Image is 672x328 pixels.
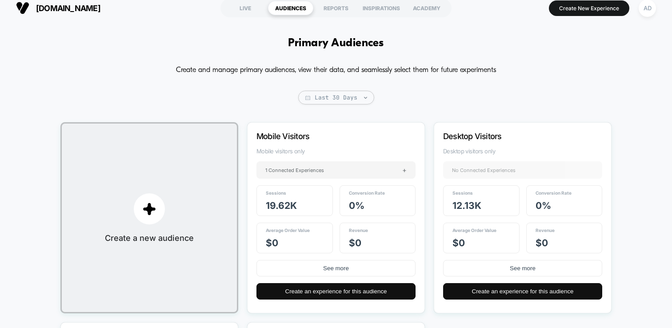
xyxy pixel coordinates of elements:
[536,190,572,196] span: Conversion Rate
[256,148,416,155] span: Mobile visitors only
[268,1,313,15] div: AUDIENCES
[266,237,278,248] span: $ 0
[256,283,416,300] button: Create an experience for this audience
[536,237,548,248] span: $ 0
[266,190,286,196] span: Sessions
[256,132,392,141] p: Mobile Visitors
[305,96,310,100] img: calendar
[443,148,602,155] span: Desktop visitors only
[549,0,629,16] button: Create New Experience
[452,228,496,233] span: Average Order Value
[452,237,465,248] span: $ 0
[13,1,103,15] button: [DOMAIN_NAME]
[452,190,473,196] span: Sessions
[36,4,100,13] span: [DOMAIN_NAME]
[266,200,297,211] span: 19.62k
[176,63,496,77] p: Create and manage primary audiences, view their data, and seamlessly select them for future exper...
[143,202,156,216] img: plus
[536,200,551,211] span: 0 %
[443,260,602,276] button: See more
[288,37,384,50] h1: Primary Audiences
[402,166,407,174] span: +
[313,1,359,15] div: REPORTS
[256,260,416,276] button: See more
[452,200,481,211] span: 12.13k
[349,228,368,233] span: Revenue
[359,1,404,15] div: INSPIRATIONS
[536,228,555,233] span: Revenue
[349,200,364,211] span: 0 %
[298,91,374,104] span: Last 30 Days
[266,228,310,233] span: Average Order Value
[404,1,449,15] div: ACADEMY
[105,233,194,243] span: Create a new audience
[60,122,238,313] button: plusCreate a new audience
[349,190,385,196] span: Conversion Rate
[443,283,602,300] button: Create an experience for this audience
[265,167,324,173] span: 1 Connected Experiences
[16,1,29,15] img: Visually logo
[364,97,367,99] img: end
[443,132,578,141] p: Desktop Visitors
[349,237,361,248] span: $ 0
[223,1,268,15] div: LIVE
